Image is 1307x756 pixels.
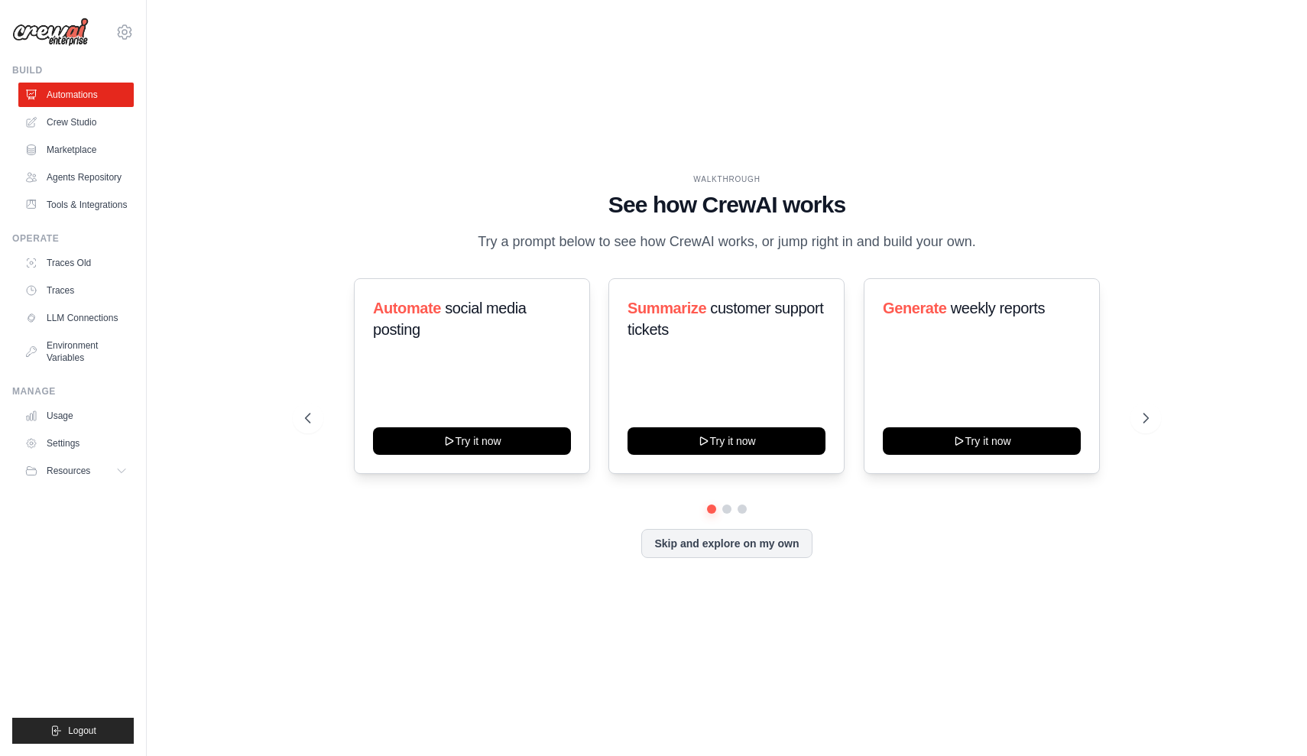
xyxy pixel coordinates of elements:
a: Traces [18,278,134,303]
span: Logout [68,725,96,737]
h1: See how CrewAI works [305,191,1149,219]
span: Summarize [628,300,706,316]
div: WALKTHROUGH [305,174,1149,185]
div: Operate [12,232,134,245]
button: Try it now [883,427,1081,455]
span: Resources [47,465,90,477]
a: Marketplace [18,138,134,162]
button: Try it now [628,427,825,455]
a: Environment Variables [18,333,134,370]
span: weekly reports [950,300,1044,316]
span: customer support tickets [628,300,823,338]
img: Logo [12,18,89,47]
a: Agents Repository [18,165,134,190]
span: Generate [883,300,947,316]
div: Manage [12,385,134,397]
button: Try it now [373,427,571,455]
a: Automations [18,83,134,107]
button: Logout [12,718,134,744]
div: Build [12,64,134,76]
a: LLM Connections [18,306,134,330]
a: Usage [18,404,134,428]
a: Tools & Integrations [18,193,134,217]
a: Traces Old [18,251,134,275]
span: Automate [373,300,441,316]
a: Settings [18,431,134,456]
span: social media posting [373,300,527,338]
button: Skip and explore on my own [641,529,812,558]
button: Resources [18,459,134,483]
a: Crew Studio [18,110,134,135]
p: Try a prompt below to see how CrewAI works, or jump right in and build your own. [470,231,984,253]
